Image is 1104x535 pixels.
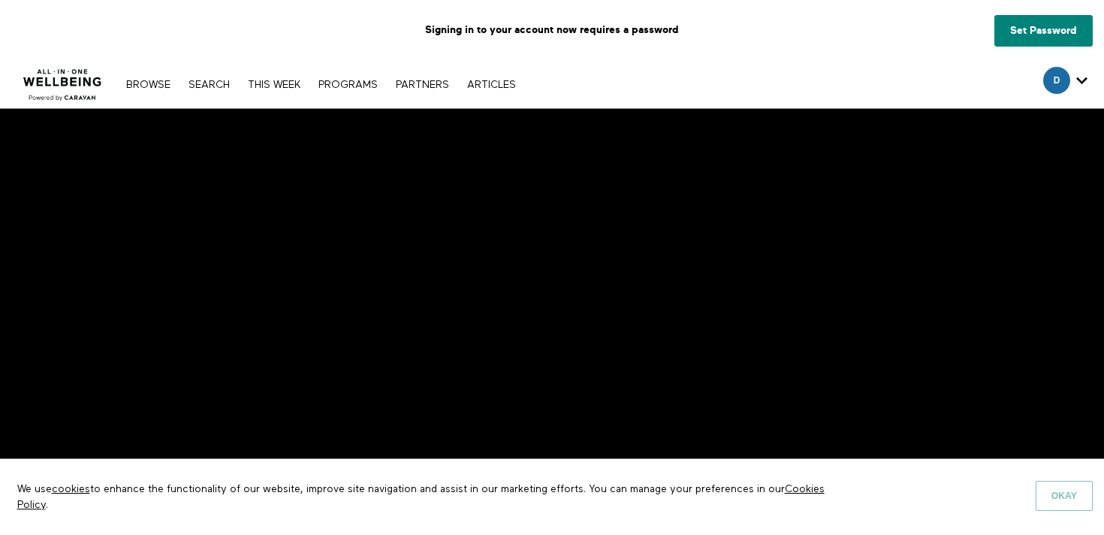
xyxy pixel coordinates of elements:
[52,484,90,494] a: cookies
[1036,481,1093,511] button: Okay
[119,80,178,90] a: Browse
[311,80,385,90] a: PROGRAMS
[994,15,1093,47] a: Set Password
[181,80,237,90] a: Search
[1032,60,1099,108] div: Secondary
[11,11,1093,49] p: Signing in to your account now requires a password
[388,80,457,90] a: PARTNERS
[240,80,308,90] a: THIS WEEK
[119,77,523,92] nav: Primary
[6,470,867,524] p: We use to enhance the functionality of our website, improve site navigation and assist in our mar...
[460,80,523,90] a: ARTICLES
[17,484,825,509] a: Cookies Policy
[17,58,108,103] img: CARAVAN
